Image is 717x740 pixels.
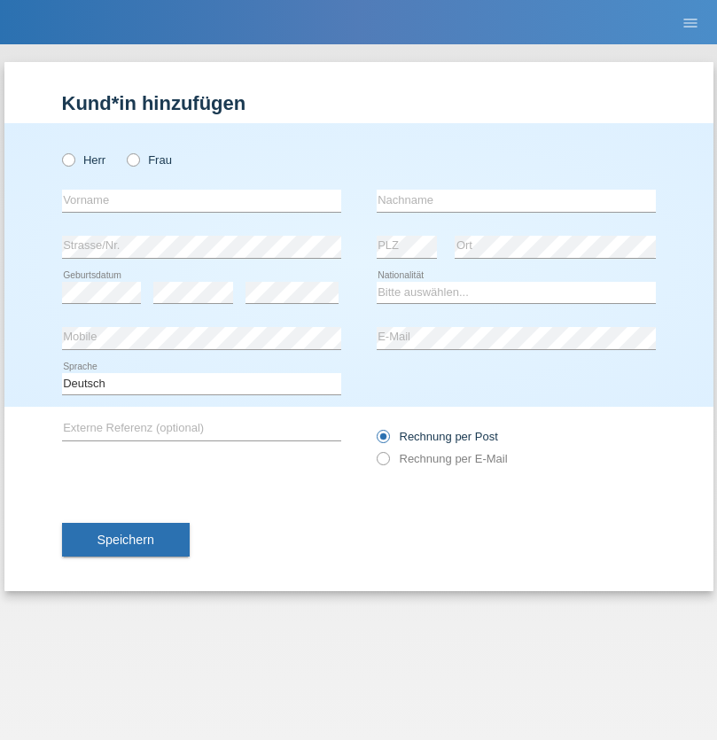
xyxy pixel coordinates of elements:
label: Rechnung per E-Mail [377,452,508,465]
label: Rechnung per Post [377,430,498,443]
label: Herr [62,153,106,167]
input: Frau [127,153,138,165]
i: menu [682,14,699,32]
a: menu [673,17,708,27]
button: Speichern [62,523,190,557]
h1: Kund*in hinzufügen [62,92,656,114]
input: Rechnung per Post [377,430,388,452]
span: Speichern [97,533,154,547]
input: Herr [62,153,74,165]
input: Rechnung per E-Mail [377,452,388,474]
label: Frau [127,153,172,167]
